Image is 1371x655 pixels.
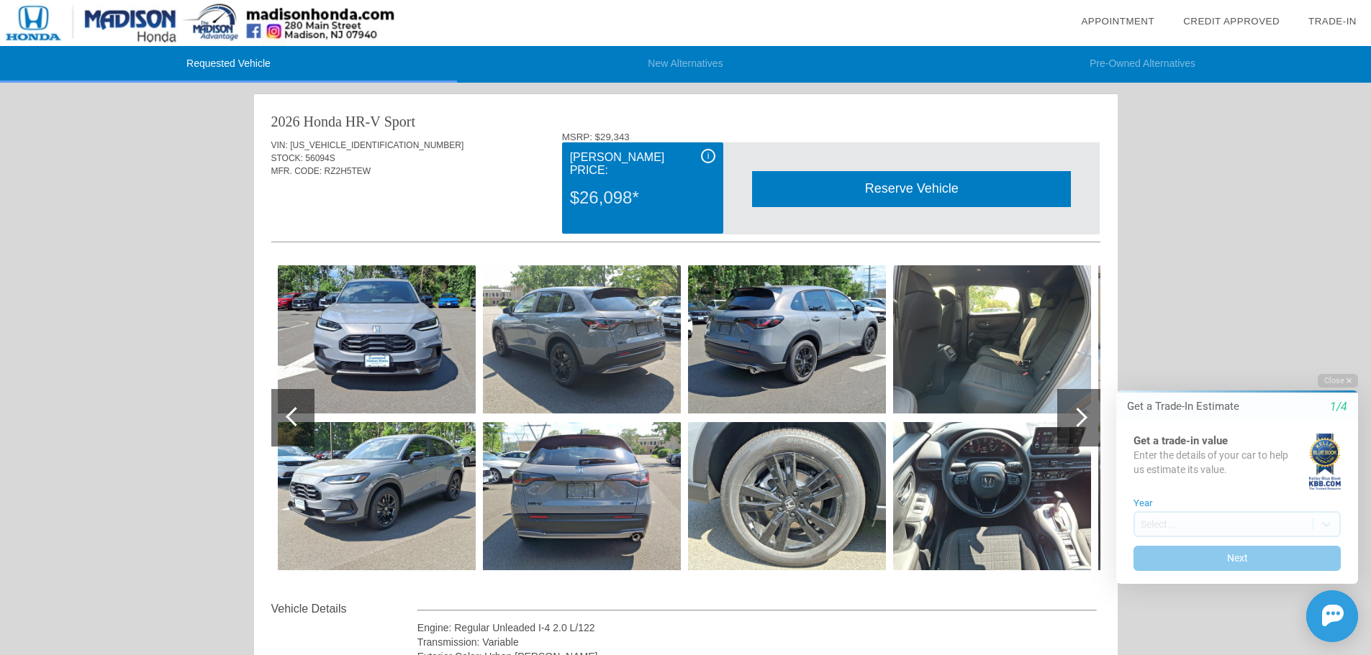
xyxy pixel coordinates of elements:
span: VIN: [271,140,288,150]
div: 2026 Honda HR-V [271,111,381,132]
div: Sport [384,111,415,132]
span: MFR. CODE: [271,166,322,176]
div: MSRP: $29,343 [562,132,1100,142]
img: image.aspx [483,422,681,570]
img: image.aspx [893,265,1091,413]
img: image.aspx [893,422,1091,570]
li: New Alternatives [457,46,914,83]
img: image.aspx [688,422,886,570]
iframe: To enrich screen reader interactions, please activate Accessibility in Grammarly extension settings [1086,361,1371,655]
img: image.aspx [688,265,886,413]
span: RZ2H5TEW [325,166,371,176]
div: Reserve Vehicle [752,171,1071,206]
a: Appointment [1081,16,1154,27]
div: Quoted on [DATE] 7:06:32 PM [271,199,1100,222]
a: Trade-In [1308,16,1357,27]
div: [PERSON_NAME] Price: [570,149,715,179]
div: Transmission: Variable [417,635,1098,649]
span: STOCK: [271,153,303,163]
img: image.aspx [278,422,476,570]
img: image.aspx [278,265,476,413]
span: i [707,151,710,161]
span: [US_VEHICLE_IDENTIFICATION_NUMBER] [290,140,463,150]
img: image.aspx [483,265,681,413]
li: Pre-Owned Alternatives [914,46,1371,83]
span: 56094S [305,153,335,163]
img: image.aspx [1098,265,1296,413]
a: Credit Approved [1183,16,1280,27]
div: Vehicle Details [271,600,417,618]
div: $26,098* [570,179,715,216]
div: Engine: Regular Unleaded I-4 2.0 L/122 [417,620,1098,635]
